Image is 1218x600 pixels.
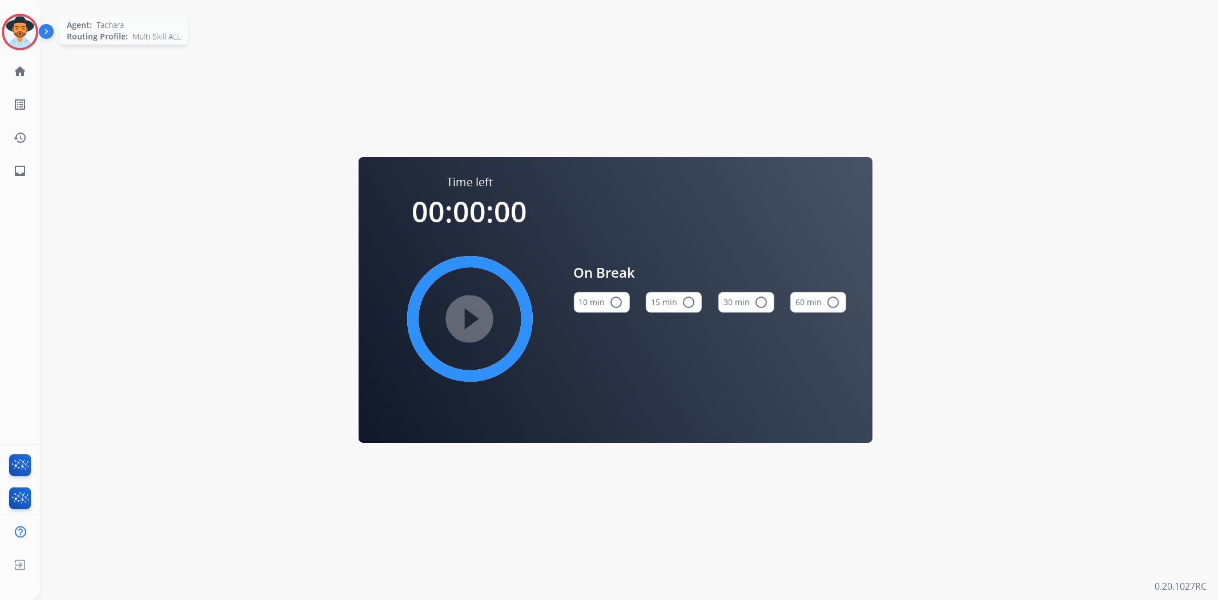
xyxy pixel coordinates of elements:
[67,31,128,42] span: Routing Profile:
[4,16,36,48] img: avatar
[97,19,124,31] span: Tachara
[646,292,702,313] button: 15 min
[447,174,493,190] span: Time left
[67,19,92,31] span: Agent:
[13,164,27,178] mat-icon: inbox
[412,192,528,231] span: 00:00:00
[13,131,27,145] mat-icon: history
[610,295,624,309] mat-icon: radio_button_unchecked
[754,295,768,309] mat-icon: radio_button_unchecked
[790,292,846,313] button: 60 min
[574,262,847,283] span: On Break
[718,292,774,313] button: 30 min
[1155,579,1207,593] p: 0.20.1027RC
[682,295,696,309] mat-icon: radio_button_unchecked
[132,31,181,42] span: Multi Skill ALL
[13,65,27,78] mat-icon: home
[574,292,630,313] button: 10 min
[826,295,840,309] mat-icon: radio_button_unchecked
[13,98,27,111] mat-icon: list_alt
